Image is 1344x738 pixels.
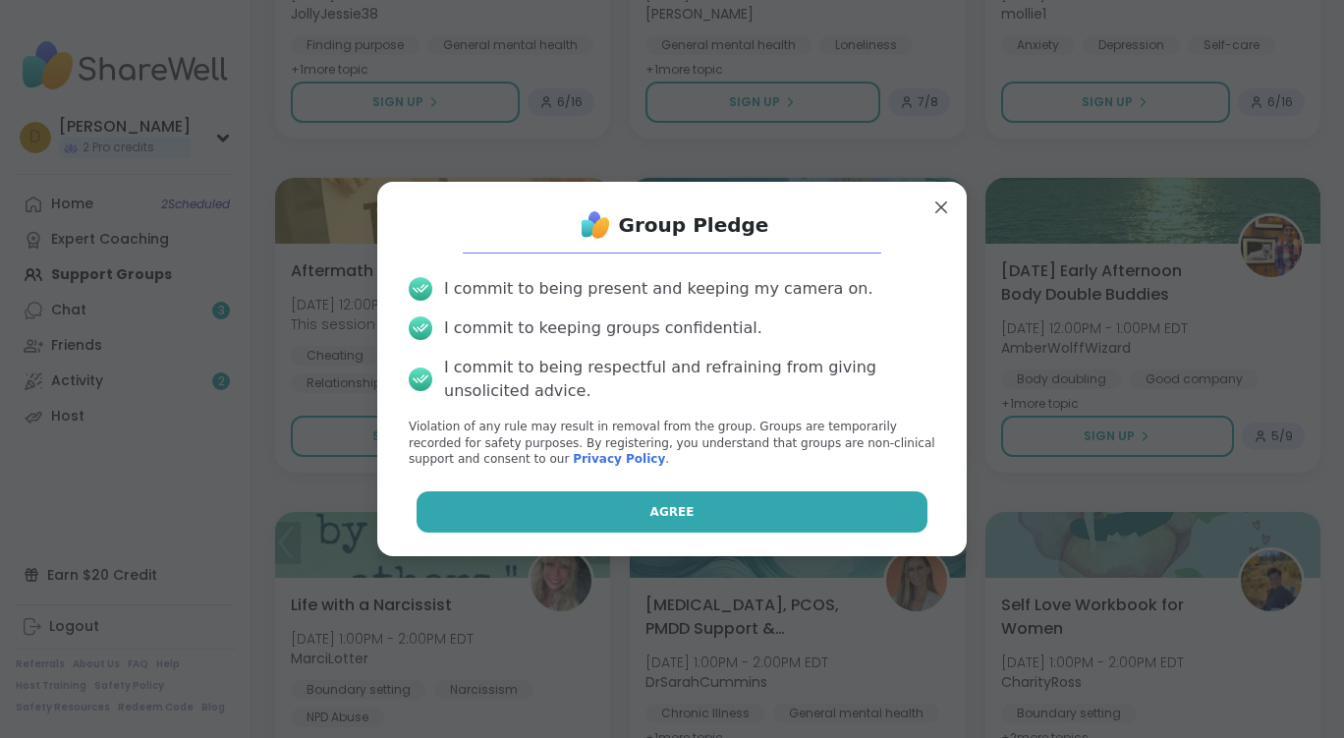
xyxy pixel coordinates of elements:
button: Agree [417,491,928,533]
div: I commit to being respectful and refraining from giving unsolicited advice. [444,356,935,403]
div: I commit to keeping groups confidential. [444,316,762,340]
a: Privacy Policy [573,452,665,466]
img: ShareWell Logo [576,205,615,245]
h1: Group Pledge [619,211,769,239]
div: I commit to being present and keeping my camera on. [444,277,872,301]
p: Violation of any rule may result in removal from the group. Groups are temporarily recorded for s... [409,419,935,468]
span: Agree [650,503,695,521]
